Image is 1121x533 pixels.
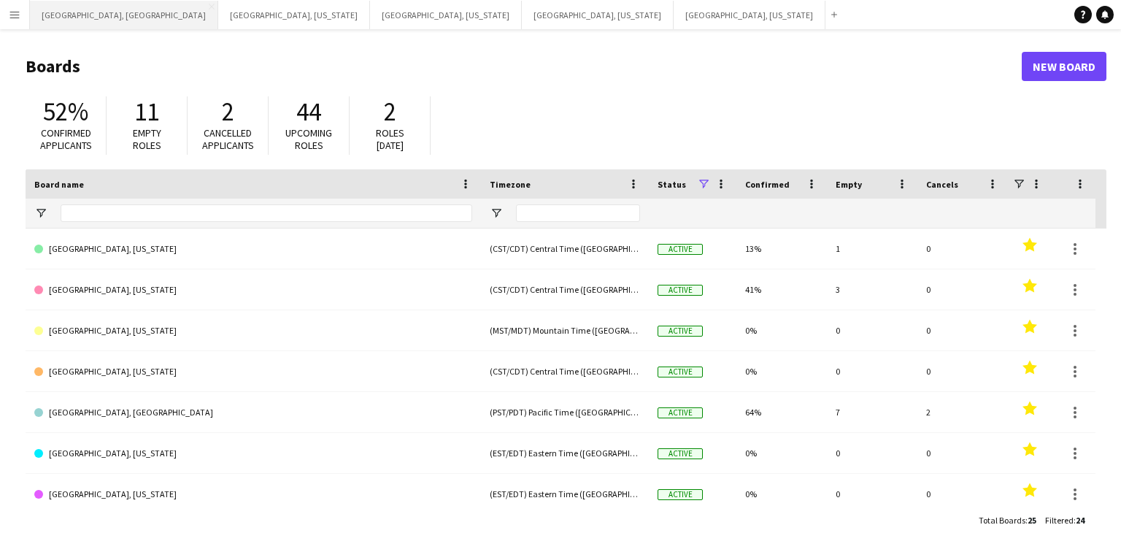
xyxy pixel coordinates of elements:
div: 64% [736,392,827,432]
h1: Boards [26,55,1022,77]
div: (EST/EDT) Eastern Time ([GEOGRAPHIC_DATA] & [GEOGRAPHIC_DATA]) [481,474,649,514]
a: [GEOGRAPHIC_DATA], [US_STATE] [34,269,472,310]
span: Cancelled applicants [202,126,254,152]
span: 25 [1028,515,1036,526]
div: (CST/CDT) Central Time ([GEOGRAPHIC_DATA] & [GEOGRAPHIC_DATA]) [481,269,649,310]
span: Active [658,244,703,255]
div: 0% [736,351,827,391]
div: 0% [736,474,827,514]
span: 11 [134,96,159,128]
span: Confirmed [745,179,790,190]
div: 41% [736,269,827,310]
span: Active [658,367,703,377]
a: [GEOGRAPHIC_DATA], [GEOGRAPHIC_DATA] [34,392,472,433]
div: (PST/PDT) Pacific Time ([GEOGRAPHIC_DATA] & [GEOGRAPHIC_DATA]) [481,392,649,432]
div: (CST/CDT) Central Time ([GEOGRAPHIC_DATA] & [GEOGRAPHIC_DATA]) [481,229,649,269]
span: Active [658,489,703,500]
span: Active [658,285,703,296]
span: Total Boards [979,515,1025,526]
a: [GEOGRAPHIC_DATA], [US_STATE] [34,229,472,269]
button: Open Filter Menu [490,207,503,220]
span: Active [658,448,703,459]
span: Empty roles [133,126,161,152]
span: Cancels [926,179,958,190]
a: New Board [1022,52,1106,81]
div: (MST/MDT) Mountain Time ([GEOGRAPHIC_DATA] & [GEOGRAPHIC_DATA]) [481,310,649,350]
span: Roles [DATE] [376,126,404,152]
div: 0 [917,229,1008,269]
span: Filtered [1045,515,1074,526]
span: 52% [43,96,88,128]
div: 0 [827,310,917,350]
span: Confirmed applicants [40,126,92,152]
div: 0 [917,269,1008,310]
span: Timezone [490,179,531,190]
button: [GEOGRAPHIC_DATA], [GEOGRAPHIC_DATA] [30,1,218,29]
div: 0 [917,351,1008,391]
div: 0% [736,433,827,473]
div: 0 [827,351,917,391]
div: 0 [827,433,917,473]
span: 24 [1076,515,1085,526]
span: Active [658,407,703,418]
div: (EST/EDT) Eastern Time ([GEOGRAPHIC_DATA] & [GEOGRAPHIC_DATA]) [481,433,649,473]
button: [GEOGRAPHIC_DATA], [US_STATE] [218,1,370,29]
div: (CST/CDT) Central Time ([GEOGRAPHIC_DATA] & [GEOGRAPHIC_DATA]) [481,351,649,391]
a: [GEOGRAPHIC_DATA], [US_STATE] [34,310,472,351]
span: 2 [222,96,234,128]
span: 44 [296,96,321,128]
button: [GEOGRAPHIC_DATA], [US_STATE] [522,1,674,29]
span: Status [658,179,686,190]
span: Upcoming roles [285,126,332,152]
a: [GEOGRAPHIC_DATA], [US_STATE] [34,474,472,515]
button: Open Filter Menu [34,207,47,220]
a: [GEOGRAPHIC_DATA], [US_STATE] [34,351,472,392]
div: 0 [917,433,1008,473]
div: 0 [917,310,1008,350]
button: [GEOGRAPHIC_DATA], [US_STATE] [370,1,522,29]
span: Empty [836,179,862,190]
span: Board name [34,179,84,190]
div: 0 [827,474,917,514]
div: 7 [827,392,917,432]
a: [GEOGRAPHIC_DATA], [US_STATE] [34,433,472,474]
button: [GEOGRAPHIC_DATA], [US_STATE] [674,1,825,29]
div: 0 [917,474,1008,514]
div: 0% [736,310,827,350]
input: Board name Filter Input [61,204,472,222]
input: Timezone Filter Input [516,204,640,222]
span: Active [658,326,703,337]
div: 13% [736,229,827,269]
div: 1 [827,229,917,269]
div: 3 [827,269,917,310]
div: 2 [917,392,1008,432]
span: 2 [384,96,396,128]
